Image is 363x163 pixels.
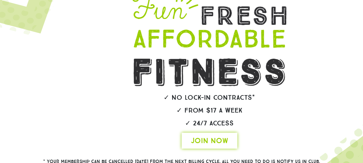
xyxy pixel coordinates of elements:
[115,107,304,114] h2: ✓ From $17 a week
[115,120,304,127] h2: ✓ 24/7 Access
[115,94,304,101] h2: ✓ No lock-in contracts*
[182,133,237,149] a: JOIN NOW
[191,136,228,146] span: JOIN NOW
